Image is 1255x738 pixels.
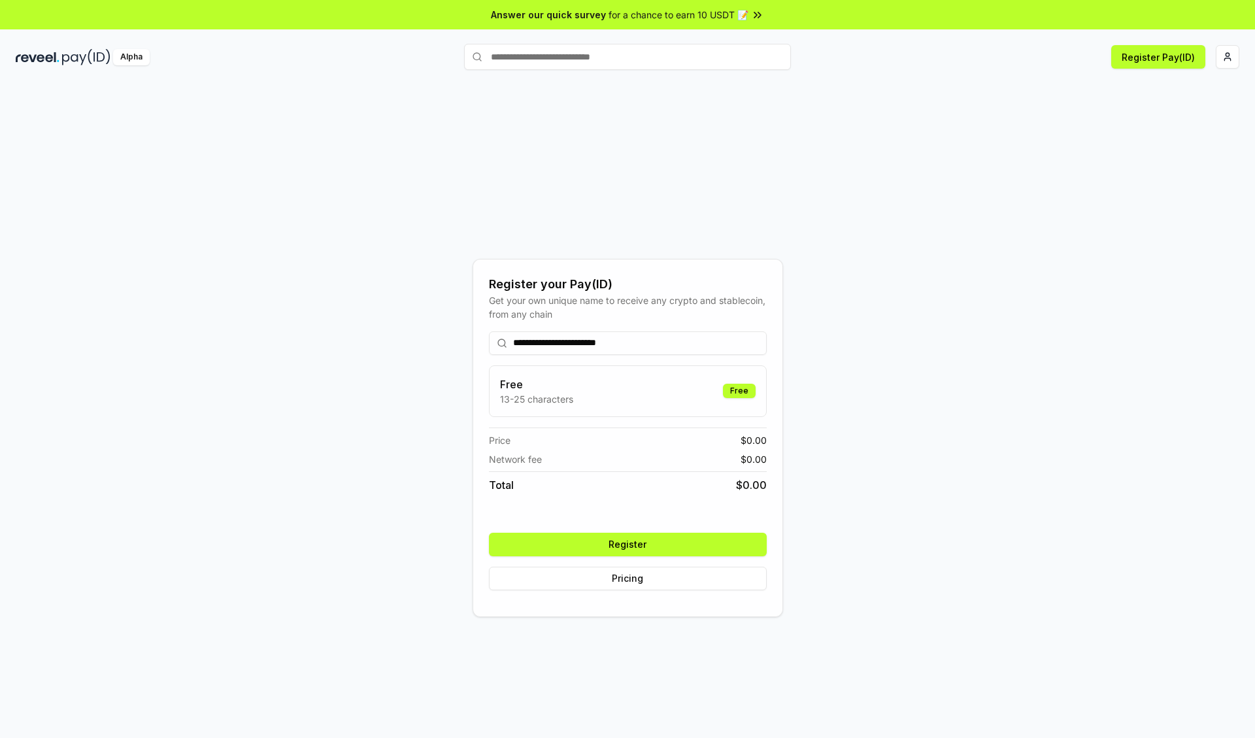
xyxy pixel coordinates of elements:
[113,49,150,65] div: Alpha
[500,392,573,406] p: 13-25 characters
[489,533,767,556] button: Register
[609,8,748,22] span: for a chance to earn 10 USDT 📝
[489,433,510,447] span: Price
[723,384,756,398] div: Free
[489,452,542,466] span: Network fee
[741,452,767,466] span: $ 0.00
[1111,45,1205,69] button: Register Pay(ID)
[741,433,767,447] span: $ 0.00
[489,275,767,294] div: Register your Pay(ID)
[62,49,110,65] img: pay_id
[489,477,514,493] span: Total
[736,477,767,493] span: $ 0.00
[500,377,573,392] h3: Free
[489,567,767,590] button: Pricing
[491,8,606,22] span: Answer our quick survey
[16,49,59,65] img: reveel_dark
[489,294,767,321] div: Get your own unique name to receive any crypto and stablecoin, from any chain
